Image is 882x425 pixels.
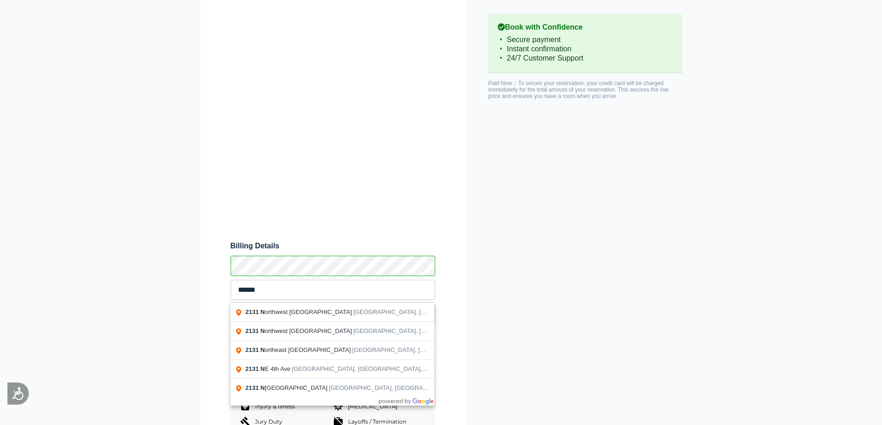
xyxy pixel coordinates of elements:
[353,327,548,334] span: [GEOGRAPHIC_DATA], [GEOGRAPHIC_DATA], [GEOGRAPHIC_DATA]
[488,80,669,99] span: Paid Now :: To secure your reservation, your credit card will be charged immediately for the tota...
[329,384,523,391] span: [GEOGRAPHIC_DATA], [GEOGRAPHIC_DATA], [GEOGRAPHIC_DATA]
[245,308,259,315] span: 2131
[498,54,673,63] li: 24/7 Customer Support
[245,384,259,391] span: 2131
[245,346,352,353] span: ortheast [GEOGRAPHIC_DATA]
[261,365,265,372] span: N
[245,346,259,353] span: 2131
[352,346,547,353] span: [GEOGRAPHIC_DATA], [GEOGRAPHIC_DATA], [GEOGRAPHIC_DATA]
[498,23,673,31] b: Book with Confidence
[231,242,435,250] span: Billing Details
[353,308,548,315] span: [GEOGRAPHIC_DATA], [GEOGRAPHIC_DATA], [GEOGRAPHIC_DATA]
[498,35,673,44] li: Secure payment
[261,308,265,315] span: N
[292,365,486,372] span: [GEOGRAPHIC_DATA], [GEOGRAPHIC_DATA], [GEOGRAPHIC_DATA]
[261,327,265,334] span: N
[261,384,265,391] span: N
[245,308,353,315] span: orthwest [GEOGRAPHIC_DATA]
[498,44,673,54] li: Instant confirmation
[245,365,292,372] span: E 4th Ave
[245,327,259,334] span: 2131
[245,384,329,391] span: [GEOGRAPHIC_DATA]
[245,365,259,372] span: 2131
[245,327,353,334] span: orthwest [GEOGRAPHIC_DATA]
[261,346,265,353] span: N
